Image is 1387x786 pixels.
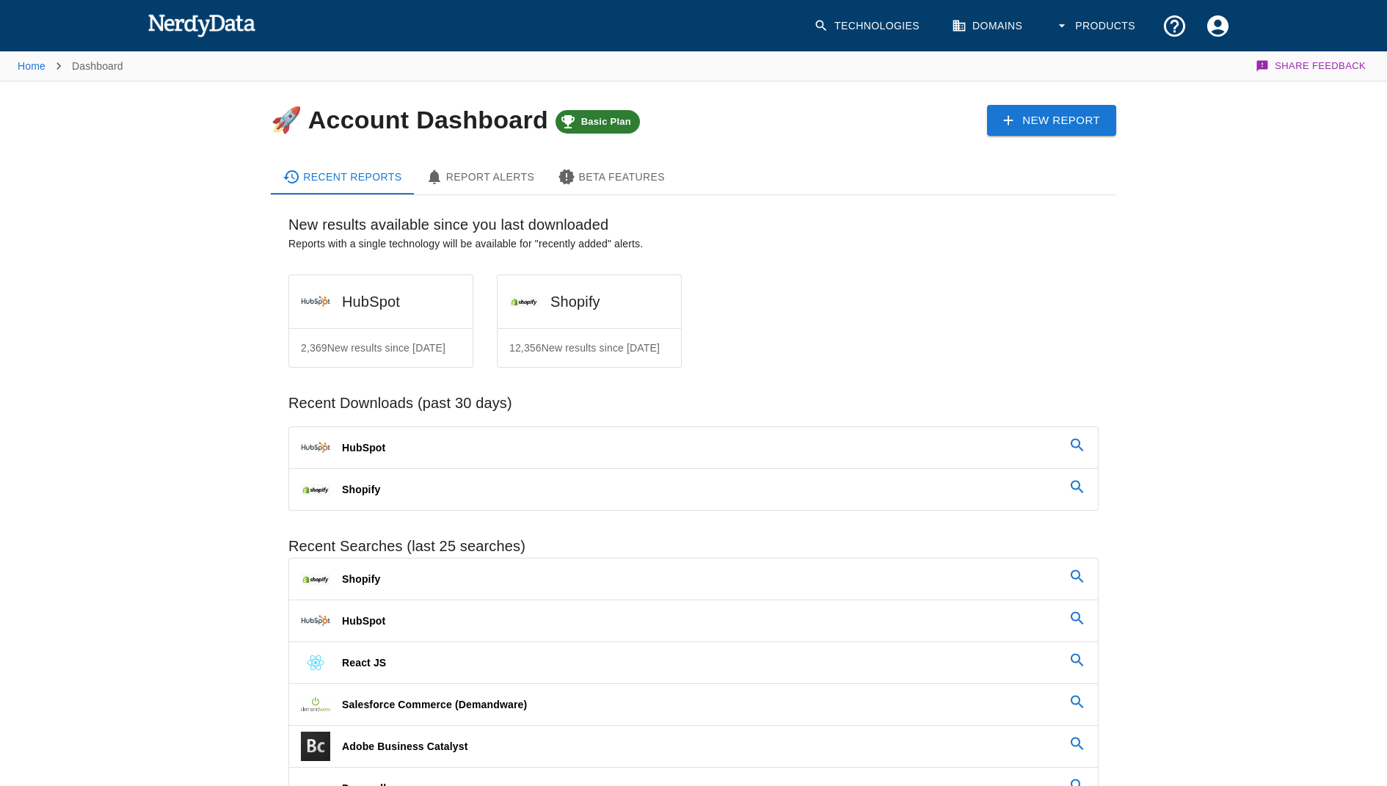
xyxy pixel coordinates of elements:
[72,59,123,73] p: Dashboard
[342,740,468,752] span: Adobe Business Catalyst
[283,168,402,186] div: Recent Reports
[497,274,682,368] a: Shopify12,356New results since [DATE]
[18,60,45,72] a: Home
[301,341,445,355] p: 2,369 New results since [DATE]
[572,116,640,128] span: Basic Plan
[1253,51,1369,81] button: Share Feedback
[289,558,1098,600] a: Shopify
[987,105,1116,136] a: New Report
[288,213,1099,236] h6: New results available since you last downloaded
[271,106,640,134] h4: 🚀 Account Dashboard
[558,168,665,186] div: Beta Features
[289,427,1098,468] a: HubSpot
[342,442,385,454] span: HubSpot
[342,615,385,627] span: HubSpot
[18,51,123,81] nav: breadcrumb
[342,699,527,710] span: Salesforce Commerce (Demandware)
[550,290,600,313] h6: Shopify
[289,726,1098,767] a: Adobe Business Catalyst
[288,534,1099,558] h6: Recent Searches (last 25 searches)
[289,469,1098,510] a: Shopify
[288,274,473,368] a: HubSpot2,369New results since [DATE]
[943,4,1034,48] a: Domains
[289,684,1098,725] a: Salesforce Commerce (Demandware)
[1153,4,1196,48] button: Support and Documentation
[1196,4,1239,48] button: Account Settings
[342,657,386,669] span: React JS
[509,341,660,355] p: 12,356 New results since [DATE]
[342,290,400,313] h6: HubSpot
[288,391,1099,415] h6: Recent Downloads (past 30 days)
[342,573,380,585] span: Shopify
[289,600,1098,641] a: HubSpot
[556,106,640,134] a: Basic Plan
[426,168,535,186] div: Report Alerts
[148,10,255,40] img: NerdyData.com
[1046,4,1147,48] button: Products
[289,642,1098,683] a: React JS
[342,484,380,495] span: Shopify
[805,4,931,48] a: Technologies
